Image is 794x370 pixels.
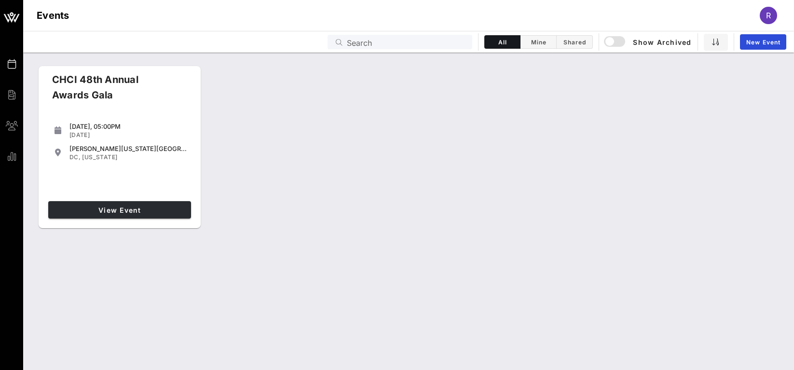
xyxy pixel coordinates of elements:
a: View Event [48,201,191,219]
div: [PERSON_NAME][US_STATE][GEOGRAPHIC_DATA] [69,145,187,152]
button: All [484,35,520,49]
h1: Events [37,8,69,23]
span: Show Archived [605,36,691,48]
button: Show Archived [605,33,692,51]
span: Shared [562,39,587,46]
span: Mine [526,39,550,46]
a: New Event [740,34,786,50]
span: DC, [69,153,81,161]
span: View Event [52,206,187,214]
button: Mine [520,35,557,49]
button: Shared [557,35,593,49]
span: [US_STATE] [82,153,117,161]
span: r [766,11,771,20]
span: All [491,39,514,46]
div: [DATE] [69,131,187,139]
span: New Event [746,39,780,46]
div: [DATE], 05:00PM [69,123,187,130]
div: CHCI 48th Annual Awards Gala [44,72,180,110]
div: r [760,7,777,24]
